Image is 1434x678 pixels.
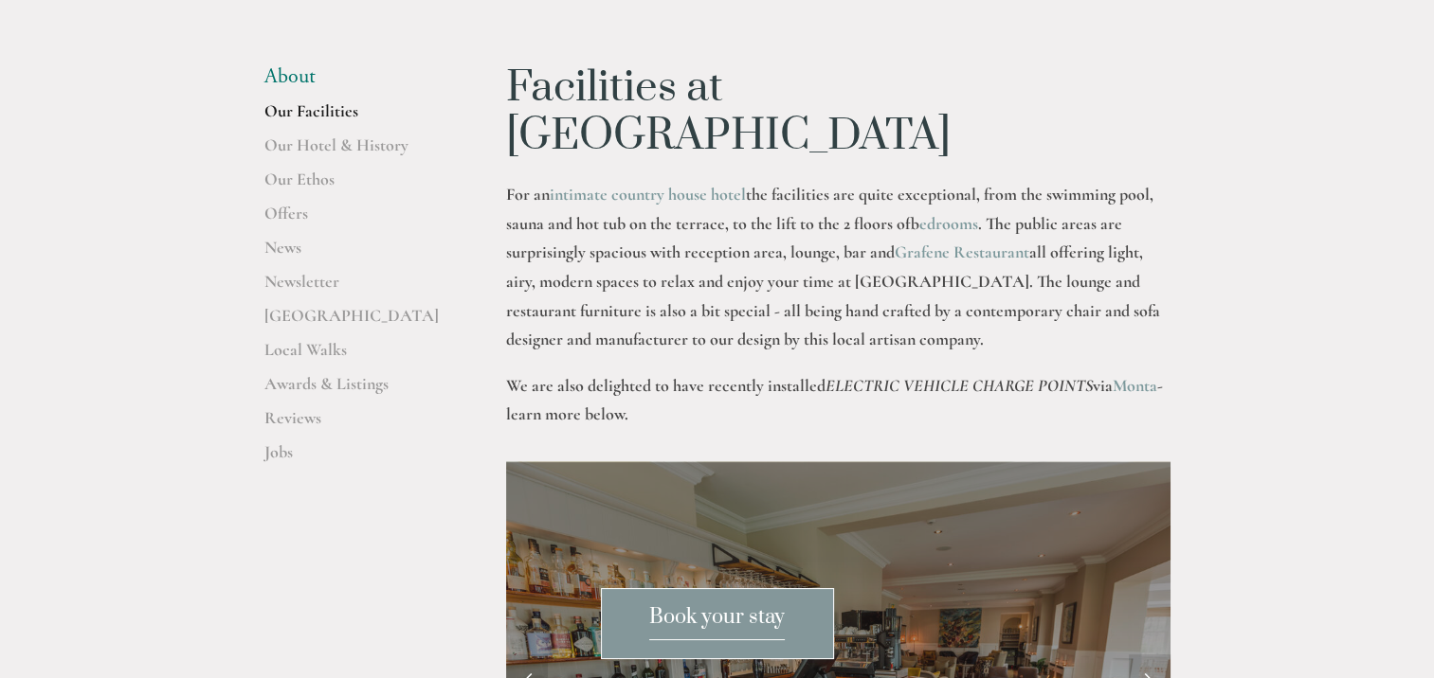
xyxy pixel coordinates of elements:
[264,305,445,339] a: [GEOGRAPHIC_DATA]
[601,588,834,659] a: Book your stay
[264,407,445,441] a: Reviews
[264,271,445,305] a: Newsletter
[264,134,445,169] a: Our Hotel & History
[264,100,445,134] a: Our Facilities
[649,604,785,640] span: Book your stay
[550,184,746,205] a: intimate country house hotel
[506,180,1171,354] p: For an the facilities are quite exceptional, from the swimming pool, sauna and hot tub on the ter...
[264,169,445,203] a: Our Ethos
[264,339,445,373] a: Local Walks
[264,373,445,407] a: Awards & Listings
[826,375,1093,396] em: ELECTRIC VEHICLE CHARGE POINTS
[264,441,445,475] a: Jobs
[264,203,445,237] a: Offers
[919,213,978,234] a: bedrooms
[506,371,1171,429] p: We are also delighted to have recently installed via - learn more below.
[506,64,1171,160] h1: Facilities at [GEOGRAPHIC_DATA]
[264,237,445,271] a: News
[895,241,1029,262] a: Grafene Restaurant
[1113,375,1157,396] a: Monta
[264,64,445,89] li: About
